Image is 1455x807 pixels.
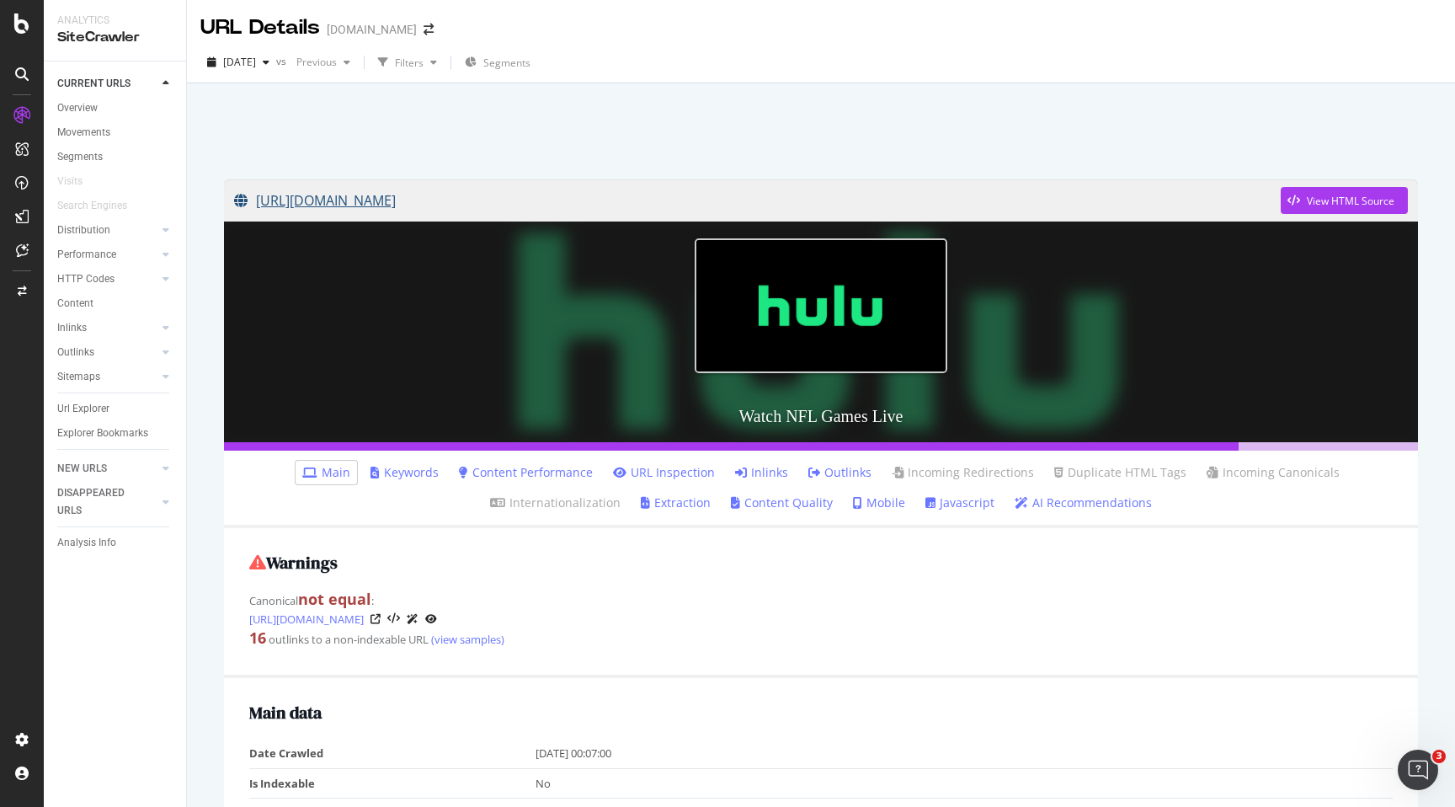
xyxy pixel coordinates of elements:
[57,344,94,361] div: Outlinks
[57,124,110,142] div: Movements
[249,589,1393,628] div: Canonical :
[249,553,1393,572] h2: Warnings
[290,49,357,76] button: Previous
[731,494,833,511] a: Content Quality
[57,197,127,215] div: Search Engines
[249,739,536,768] td: Date Crawled
[298,589,371,609] strong: not equal
[57,246,157,264] a: Performance
[57,124,174,142] a: Movements
[490,494,621,511] a: Internationalization
[371,49,444,76] button: Filters
[57,319,157,337] a: Inlinks
[249,703,1393,722] h2: Main data
[1207,464,1340,481] a: Incoming Canonicals
[536,768,1394,799] td: No
[57,270,157,288] a: HTTP Codes
[57,28,173,47] div: SiteCrawler
[483,56,530,70] span: Segments
[57,148,174,166] a: Segments
[613,464,715,481] a: URL Inspection
[57,75,157,93] a: CURRENT URLS
[57,222,157,239] a: Distribution
[249,628,1393,649] div: outlinks to a non-indexable URL
[57,460,157,478] a: NEW URLS
[387,613,400,625] button: View HTML Source
[327,21,417,38] div: [DOMAIN_NAME]
[429,632,504,647] a: (view samples)
[370,614,381,624] a: Visit Online Page
[536,739,1394,768] td: [DATE] 00:07:00
[57,295,174,313] a: Content
[459,464,593,481] a: Content Performance
[641,494,711,511] a: Extraction
[57,173,83,190] div: Visits
[57,534,116,552] div: Analysis Info
[276,54,290,68] span: vs
[424,24,434,35] div: arrow-right-arrow-left
[57,319,87,337] div: Inlinks
[200,49,276,76] button: [DATE]
[808,464,871,481] a: Outlinks
[249,768,536,799] td: Is Indexable
[1398,750,1438,790] iframe: Intercom live chat
[290,55,337,69] span: Previous
[425,610,437,628] a: URL Inspection
[57,460,107,478] div: NEW URLS
[57,99,174,117] a: Overview
[57,368,157,386] a: Sitemaps
[57,246,116,264] div: Performance
[57,425,174,442] a: Explorer Bookmarks
[57,484,142,520] div: DISAPPEARED URLS
[735,464,788,481] a: Inlinks
[57,295,93,313] div: Content
[200,13,320,42] div: URL Details
[407,610,418,628] a: AI Url Details
[57,484,157,520] a: DISAPPEARED URLS
[57,425,148,442] div: Explorer Bookmarks
[370,464,439,481] a: Keywords
[249,628,266,648] strong: 16
[234,179,1281,222] a: [URL][DOMAIN_NAME]
[57,534,174,552] a: Analysis Info
[302,464,350,481] a: Main
[1307,194,1394,208] div: View HTML Source
[249,611,364,628] a: [URL][DOMAIN_NAME]
[1015,494,1152,511] a: AI Recommendations
[695,238,947,372] img: Watch NFL Games Live
[1054,464,1186,481] a: Duplicate HTML Tags
[57,222,110,239] div: Distribution
[57,99,98,117] div: Overview
[892,464,1034,481] a: Incoming Redirections
[925,494,994,511] a: Javascript
[395,56,424,70] div: Filters
[57,400,109,418] div: Url Explorer
[57,13,173,28] div: Analytics
[458,49,537,76] button: Segments
[57,75,131,93] div: CURRENT URLS
[57,368,100,386] div: Sitemaps
[223,55,256,69] span: 2025 Sep. 27th
[57,344,157,361] a: Outlinks
[1432,750,1446,763] span: 3
[57,197,144,215] a: Search Engines
[224,390,1418,442] h3: Watch NFL Games Live
[853,494,905,511] a: Mobile
[1281,187,1408,214] button: View HTML Source
[57,173,99,190] a: Visits
[57,400,174,418] a: Url Explorer
[57,270,115,288] div: HTTP Codes
[57,148,103,166] div: Segments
